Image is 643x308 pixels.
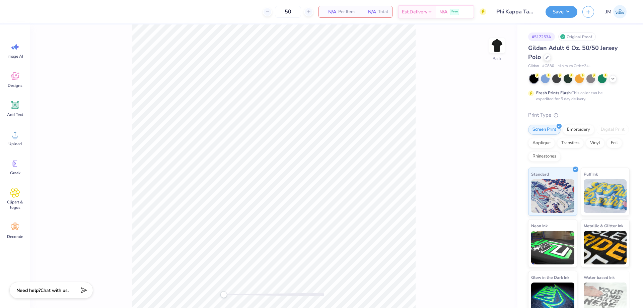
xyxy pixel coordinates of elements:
[531,231,574,264] img: Neon Ink
[536,90,619,102] div: This color can be expedited for 5 day delivery.
[7,234,23,239] span: Decorate
[558,33,596,41] div: Original Proof
[531,179,574,213] img: Standard
[491,5,541,18] input: Untitled Design
[7,54,23,59] span: Image AI
[584,179,627,213] img: Puff Ink
[528,111,630,119] div: Print Type
[602,5,630,18] a: JM
[528,63,539,69] span: Gildan
[531,171,549,178] span: Standard
[41,287,69,294] span: Chat with us.
[584,171,598,178] span: Puff Ink
[557,138,584,148] div: Transfers
[7,112,23,117] span: Add Text
[338,8,355,15] span: Per Item
[613,5,627,18] img: Joshua Macky Gaerlan
[528,44,618,61] span: Gildan Adult 6 Oz. 50/50 Jersey Polo
[402,8,427,15] span: Est. Delivery
[451,9,458,14] span: Free
[363,8,376,15] span: N/A
[586,138,604,148] div: Vinyl
[528,151,561,162] div: Rhinestones
[584,222,623,229] span: Metallic & Glitter Ink
[563,125,594,135] div: Embroidery
[4,199,26,210] span: Clipart & logos
[546,6,577,18] button: Save
[16,287,41,294] strong: Need help?
[536,90,572,96] strong: Fresh Prints Flash:
[542,63,554,69] span: # G880
[378,8,388,15] span: Total
[558,63,591,69] span: Minimum Order: 24 +
[8,141,22,146] span: Upload
[606,138,622,148] div: Foil
[493,56,501,62] div: Back
[531,222,548,229] span: Neon Ink
[10,170,20,176] span: Greek
[323,8,336,15] span: N/A
[584,231,627,264] img: Metallic & Glitter Ink
[596,125,629,135] div: Digital Print
[528,33,555,41] div: # 517253A
[490,39,504,52] img: Back
[605,8,612,16] span: JM
[531,274,569,281] span: Glow in the Dark Ink
[8,83,22,88] span: Designs
[275,6,301,18] input: – –
[220,291,227,298] div: Accessibility label
[528,138,555,148] div: Applique
[584,274,615,281] span: Water based Ink
[439,8,447,15] span: N/A
[528,125,561,135] div: Screen Print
